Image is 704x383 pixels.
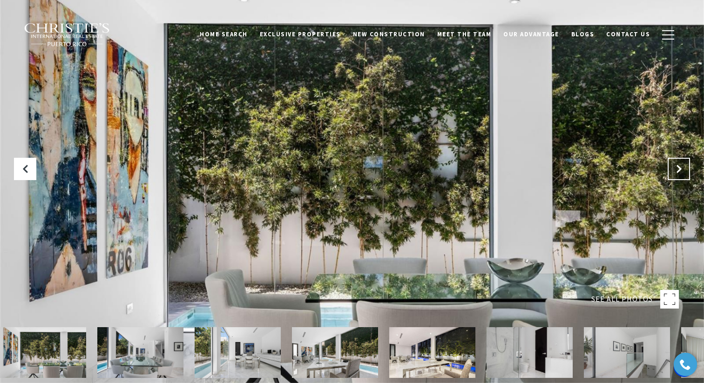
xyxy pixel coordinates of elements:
a: Home Search [194,26,254,43]
a: Our Advantage [497,26,565,43]
span: New Construction [353,30,425,38]
span: Exclusive Properties [260,30,341,38]
span: Contact Us [606,30,650,38]
img: 12 SANTA ANA [292,327,378,378]
img: 12 SANTA ANA [584,327,670,378]
a: New Construction [347,26,431,43]
img: 12 SANTA ANA [97,327,183,378]
img: Christie's International Real Estate black text logo [24,23,110,47]
span: Blogs [571,30,595,38]
span: Our Advantage [503,30,559,38]
a: Exclusive Properties [254,26,347,43]
img: 12 SANTA ANA [195,327,281,378]
button: Next Slide [668,158,690,180]
a: Blogs [565,26,601,43]
img: 12 SANTA ANA [389,327,475,378]
a: Meet the Team [431,26,498,43]
button: Previous Slide [14,158,36,180]
img: 12 SANTA ANA [487,327,573,378]
button: button [656,21,680,48]
span: SEE ALL PHOTOS [591,293,653,305]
